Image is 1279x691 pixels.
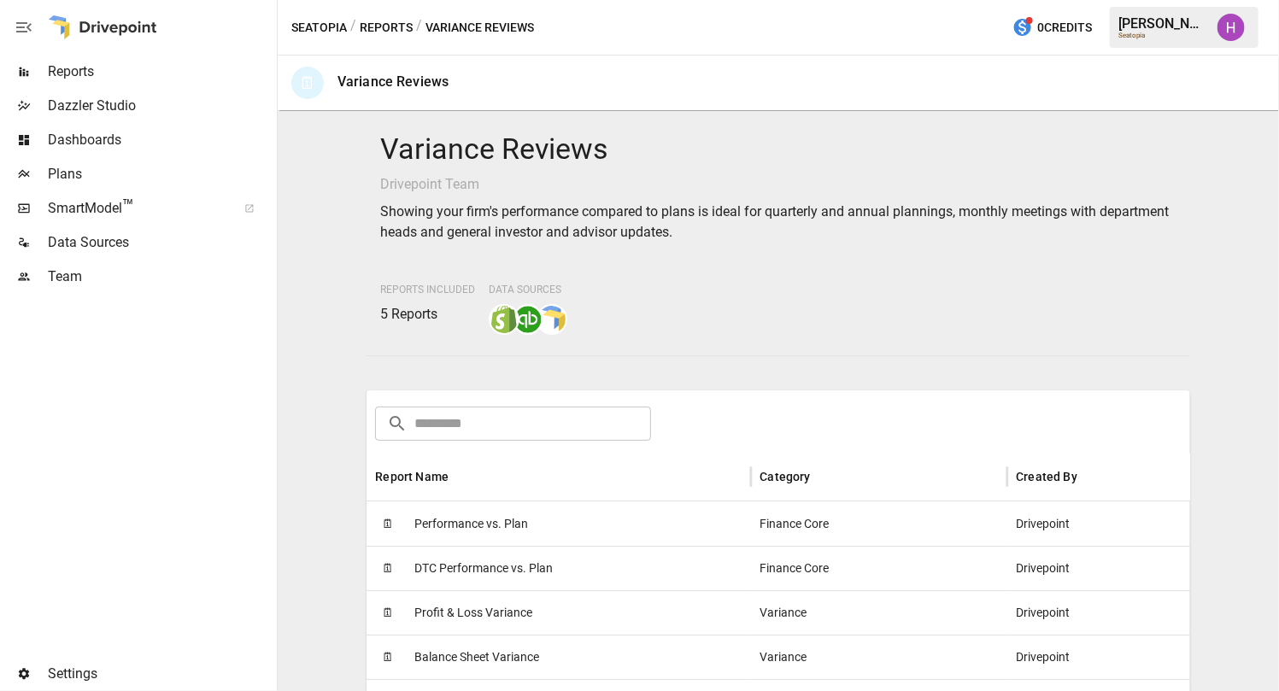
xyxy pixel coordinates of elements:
img: quickbooks [514,306,542,333]
span: Profit & Loss Variance [414,591,532,635]
img: shopify [490,306,518,333]
img: Harry Antonio [1217,14,1245,41]
button: Sort [1079,465,1103,489]
div: Drivepoint [1007,546,1264,590]
div: Variance [751,590,1007,635]
span: Reports [48,61,273,82]
div: Finance Core [751,546,1007,590]
div: Category [760,470,810,483]
button: 0Credits [1006,12,1099,44]
span: Data Sources [489,284,561,296]
div: Drivepoint [1007,590,1264,635]
div: Variance Reviews [337,73,449,90]
div: Report Name [375,470,449,483]
span: 🗓 [375,600,401,625]
span: Reports Included [380,284,475,296]
h4: Variance Reviews [380,132,1176,167]
span: Balance Sheet Variance [414,635,539,679]
div: Created By [1016,470,1077,483]
span: 🗓 [375,644,401,670]
span: Settings [48,664,273,684]
span: ™ [122,196,134,217]
div: Seatopia [1118,32,1207,39]
span: Performance vs. Plan [414,502,528,546]
div: Variance [751,635,1007,679]
button: Sort [450,465,474,489]
button: Reports [360,17,413,38]
div: [PERSON_NAME] [1118,15,1207,32]
div: / [416,17,422,38]
span: Team [48,266,273,287]
span: DTC Performance vs. Plan [414,547,553,590]
p: Showing your firm's performance compared to plans is ideal for quarterly and annual plannings, mo... [380,202,1176,243]
p: Drivepoint Team [380,174,1176,195]
div: 🗓 [291,67,324,99]
button: Harry Antonio [1207,3,1255,51]
p: 5 Reports [380,304,475,325]
div: Drivepoint [1007,635,1264,679]
button: Seatopia [291,17,347,38]
span: Data Sources [48,232,273,253]
span: Dazzler Studio [48,96,273,116]
span: 0 Credits [1037,17,1092,38]
button: Sort [813,465,836,489]
span: Plans [48,164,273,184]
div: / [350,17,356,38]
span: Dashboards [48,130,273,150]
span: 🗓 [375,555,401,581]
div: Drivepoint [1007,501,1264,546]
span: SmartModel [48,198,226,219]
span: 🗓 [375,511,401,536]
img: smart model [538,306,566,333]
div: Finance Core [751,501,1007,546]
